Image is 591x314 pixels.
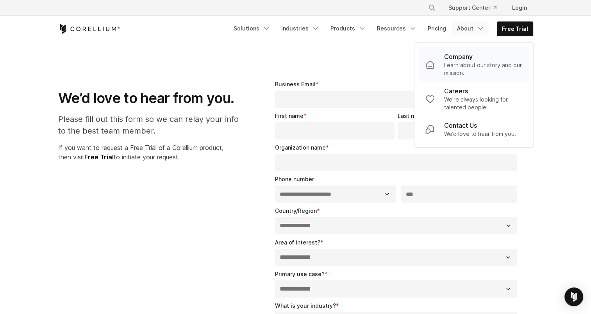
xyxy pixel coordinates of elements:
a: Contact Us We’d love to hear from you. [419,116,529,143]
a: Resources [372,21,421,36]
p: Contact Us [444,121,477,130]
div: Open Intercom Messenger [564,287,583,306]
p: If you want to request a Free Trial of a Corellium product, then visit to initiate your request. [58,143,247,162]
p: Careers [444,86,468,96]
span: First name [275,112,304,119]
a: Company Learn about our story and our mission. [419,47,529,82]
span: Organization name [275,144,326,151]
span: Area of interest? [275,239,320,246]
p: Learn about our story and our mission. [444,61,522,77]
a: Careers We're always looking for talented people. [419,82,529,116]
a: About [452,21,489,36]
div: Navigation Menu [419,1,533,15]
span: Last name [398,112,426,119]
a: Free Trial [497,22,533,36]
p: Company [444,52,473,61]
a: Support Center [442,1,503,15]
span: Business Email [275,81,316,87]
span: What is your industry? [275,302,336,309]
h1: We’d love to hear from you. [58,89,247,107]
span: Phone number [275,176,314,182]
a: Products [326,21,371,36]
span: Primary use case? [275,271,325,277]
a: Login [506,1,533,15]
button: Search [425,1,439,15]
a: Solutions [229,21,275,36]
a: Industries [277,21,324,36]
p: We’d love to hear from you. [444,130,516,138]
span: Country/Region [275,207,317,214]
a: Free Trial [84,153,114,161]
a: Pricing [423,21,451,36]
a: Corellium Home [58,24,120,34]
div: Navigation Menu [229,21,533,36]
p: Please fill out this form so we can relay your info to the best team member. [58,113,247,137]
p: We're always looking for talented people. [444,96,522,111]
